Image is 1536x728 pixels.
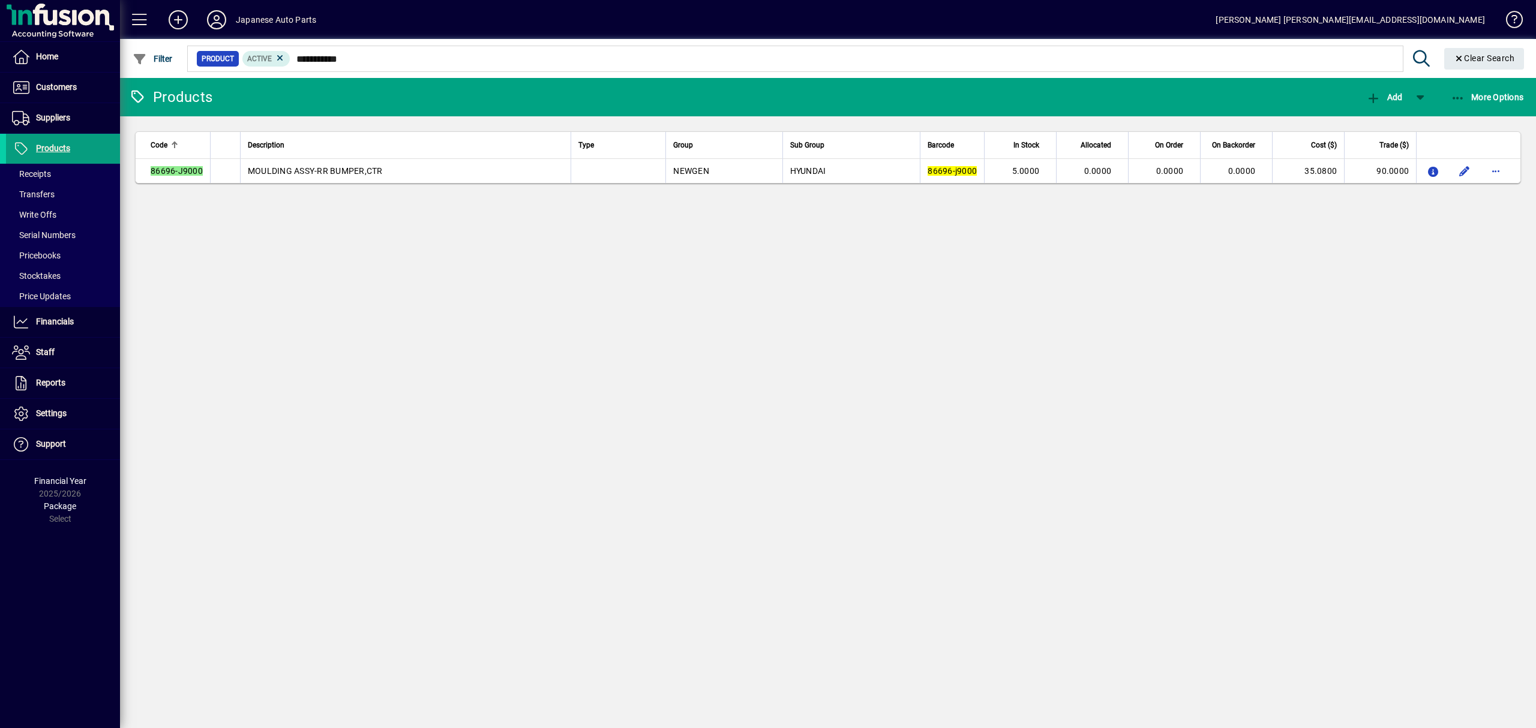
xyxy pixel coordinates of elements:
[928,139,977,152] div: Barcode
[1455,161,1474,181] button: Edit
[1444,48,1525,70] button: Clear
[12,291,71,301] span: Price Updates
[1272,159,1344,183] td: 35.0800
[928,139,954,152] span: Barcode
[6,103,120,133] a: Suppliers
[6,245,120,266] a: Pricebooks
[1208,139,1266,152] div: On Backorder
[673,139,693,152] span: Group
[36,408,67,418] span: Settings
[36,347,55,357] span: Staff
[248,139,563,152] div: Description
[159,9,197,31] button: Add
[6,204,120,225] a: Write Offs
[1064,139,1122,152] div: Allocated
[6,266,120,286] a: Stocktakes
[790,139,824,152] span: Sub Group
[1156,166,1184,176] span: 0.0000
[44,501,76,511] span: Package
[6,399,120,429] a: Settings
[1363,86,1405,108] button: Add
[6,429,120,459] a: Support
[1136,139,1194,152] div: On Order
[1451,92,1524,102] span: More Options
[1216,10,1485,29] div: [PERSON_NAME] [PERSON_NAME][EMAIL_ADDRESS][DOMAIN_NAME]
[992,139,1050,152] div: In Stock
[36,439,66,449] span: Support
[6,73,120,103] a: Customers
[129,88,212,107] div: Products
[1084,166,1112,176] span: 0.0000
[36,317,74,326] span: Financials
[236,10,316,29] div: Japanese Auto Parts
[12,210,56,219] span: Write Offs
[36,378,65,387] span: Reports
[578,139,658,152] div: Type
[1212,139,1255,152] span: On Backorder
[36,52,58,61] span: Home
[151,139,167,152] span: Code
[130,48,176,70] button: Filter
[1155,139,1183,152] span: On Order
[12,271,61,281] span: Stocktakes
[6,307,120,337] a: Financials
[673,166,709,176] span: NEWGEN
[1366,92,1402,102] span: Add
[6,225,120,245] a: Serial Numbers
[242,51,290,67] mat-chip: Activation Status: Active
[133,54,173,64] span: Filter
[1013,139,1039,152] span: In Stock
[1311,139,1337,152] span: Cost ($)
[247,55,272,63] span: Active
[790,139,913,152] div: Sub Group
[1081,139,1111,152] span: Allocated
[12,189,55,199] span: Transfers
[578,139,594,152] span: Type
[151,166,203,176] em: 86696-J9000
[248,139,284,152] span: Description
[1497,2,1521,41] a: Knowledge Base
[36,143,70,153] span: Products
[673,139,775,152] div: Group
[1344,159,1416,183] td: 90.0000
[36,113,70,122] span: Suppliers
[248,166,383,176] span: MOULDING ASSY-RR BUMPER,CTR
[928,166,977,176] em: 86696-j9000
[12,230,76,240] span: Serial Numbers
[1454,53,1515,63] span: Clear Search
[1379,139,1409,152] span: Trade ($)
[6,42,120,72] a: Home
[6,164,120,184] a: Receipts
[12,169,51,179] span: Receipts
[36,82,77,92] span: Customers
[34,476,86,486] span: Financial Year
[6,338,120,368] a: Staff
[1486,161,1505,181] button: More options
[6,368,120,398] a: Reports
[151,139,203,152] div: Code
[790,166,826,176] span: HYUNDAI
[12,251,61,260] span: Pricebooks
[197,9,236,31] button: Profile
[1012,166,1040,176] span: 5.0000
[202,53,234,65] span: Product
[1448,86,1527,108] button: More Options
[1228,166,1256,176] span: 0.0000
[6,286,120,306] a: Price Updates
[6,184,120,204] a: Transfers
